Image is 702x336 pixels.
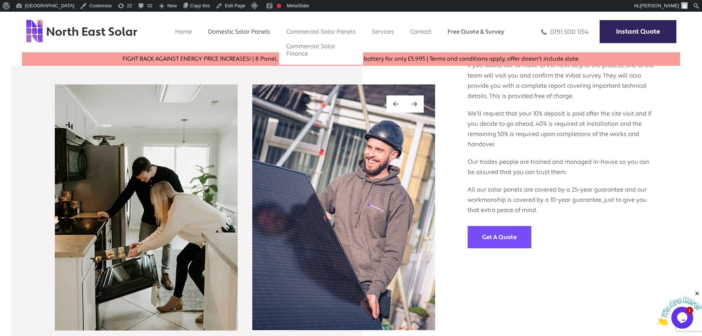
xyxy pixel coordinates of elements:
[468,101,654,150] p: We’ll request that your 10% deposit is paid after the site visit and if you decide to go ahead, 4...
[657,290,702,325] iframe: chat widget
[286,42,335,57] a: Commercial Solar Finance
[468,53,654,101] p: If you would like to move to the next step of the process, one of the team will visit you and con...
[468,150,654,177] p: Our trades people are trained and managed in-house so you can be assured that you can trust them.
[208,28,270,35] a: Domestic Solar Panels
[175,28,192,35] a: Home
[393,101,399,107] img: left arrow
[372,28,394,35] a: Services
[468,177,654,215] p: All our solar panels are covered by a 25-year guarantee and our workmanship is covered by a 10-ye...
[468,226,531,248] a: Get A Quote
[541,28,547,36] img: phone icon
[26,19,138,43] img: north east solar logo
[640,3,679,8] span: [PERSON_NAME]
[55,84,238,331] img: couple using their oven
[541,28,589,36] a: 0191 500 1154
[286,28,356,35] a: Commercial Solar Panels
[277,4,281,8] div: Focus keyphrase not set
[412,101,417,107] img: right arrow
[410,28,431,35] a: Contact
[600,20,676,43] a: Instant Quote
[252,84,435,330] img: north east solar employees putting solar panels on a domestic house
[448,28,504,35] a: Free Quote & Survey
